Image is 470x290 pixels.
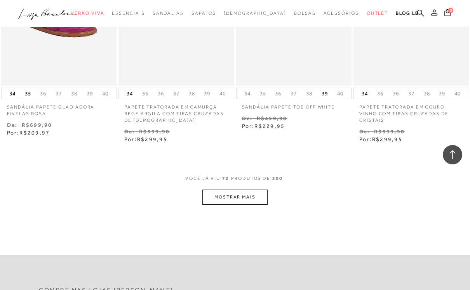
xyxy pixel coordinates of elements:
[375,90,386,97] button: 35
[324,6,359,21] a: noSubCategoriesText
[294,6,316,21] a: noSubCategoriesText
[69,90,80,97] button: 38
[19,129,50,136] span: R$209,97
[324,10,359,16] span: Acessórios
[359,88,370,99] button: 34
[202,90,212,97] button: 39
[139,128,170,135] small: R$599,90
[124,128,135,135] small: De:
[254,123,285,129] span: R$229,95
[367,6,388,21] a: noSubCategoriesText
[7,122,18,128] small: De:
[242,90,253,97] button: 34
[359,136,402,142] span: Por:
[202,190,268,205] button: MOSTRAR MAIS
[191,6,216,21] a: noSubCategoriesText
[224,6,286,21] a: noSubCategoriesText
[84,90,95,97] button: 39
[319,88,330,99] button: 39
[396,10,418,16] span: BLOG LB
[38,90,49,97] button: 36
[257,115,287,121] small: R$459,90
[155,90,166,97] button: 36
[140,90,151,97] button: 35
[185,175,220,182] span: VOCê JÁ VIU
[335,90,346,97] button: 40
[1,99,117,117] a: Sandália papete gladiadora fivelas rosa
[448,8,453,13] span: 0
[231,175,270,182] span: PRODUTOS DE
[222,175,229,190] span: 72
[272,175,283,190] span: 300
[242,123,285,129] span: Por:
[304,90,315,97] button: 38
[71,10,104,16] span: Verão Viva
[153,6,184,21] a: noSubCategoriesText
[224,10,286,16] span: [DEMOGRAPHIC_DATA]
[421,90,432,97] button: 38
[118,99,234,123] a: PAPETE TRATORADA EM CAMURÇA BEGE ARGILA COM TIRAS CRUZADAS DE [DEMOGRAPHIC_DATA]
[390,90,401,97] button: 36
[353,99,469,123] a: PAPETE TRATORADA EM COURO VINHO COM TIRAS CRUZADAS DE CRISTAIS
[437,90,447,97] button: 39
[236,99,352,110] a: SANDÁLIA PAPETE TOE OFF WHITE
[452,90,463,97] button: 40
[406,90,417,97] button: 37
[396,6,418,21] a: BLOG LB
[359,128,370,135] small: De:
[112,10,144,16] span: Essenciais
[124,88,135,99] button: 34
[53,90,64,97] button: 37
[242,115,253,121] small: De:
[294,10,316,16] span: Bolsas
[112,6,144,21] a: noSubCategoriesText
[71,6,104,21] a: noSubCategoriesText
[7,88,18,99] button: 34
[7,129,50,136] span: Por:
[137,136,167,142] span: R$299,95
[191,10,216,16] span: Sapatos
[153,10,184,16] span: Sandálias
[273,90,284,97] button: 36
[217,90,228,97] button: 40
[171,90,182,97] button: 37
[100,90,111,97] button: 40
[374,128,405,135] small: R$599,90
[22,122,52,128] small: R$699,90
[372,136,402,142] span: R$299,95
[288,90,299,97] button: 37
[124,136,167,142] span: Por:
[367,10,388,16] span: Outlet
[186,90,197,97] button: 38
[258,90,268,97] button: 35
[23,88,33,99] button: 35
[442,9,453,19] button: 0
